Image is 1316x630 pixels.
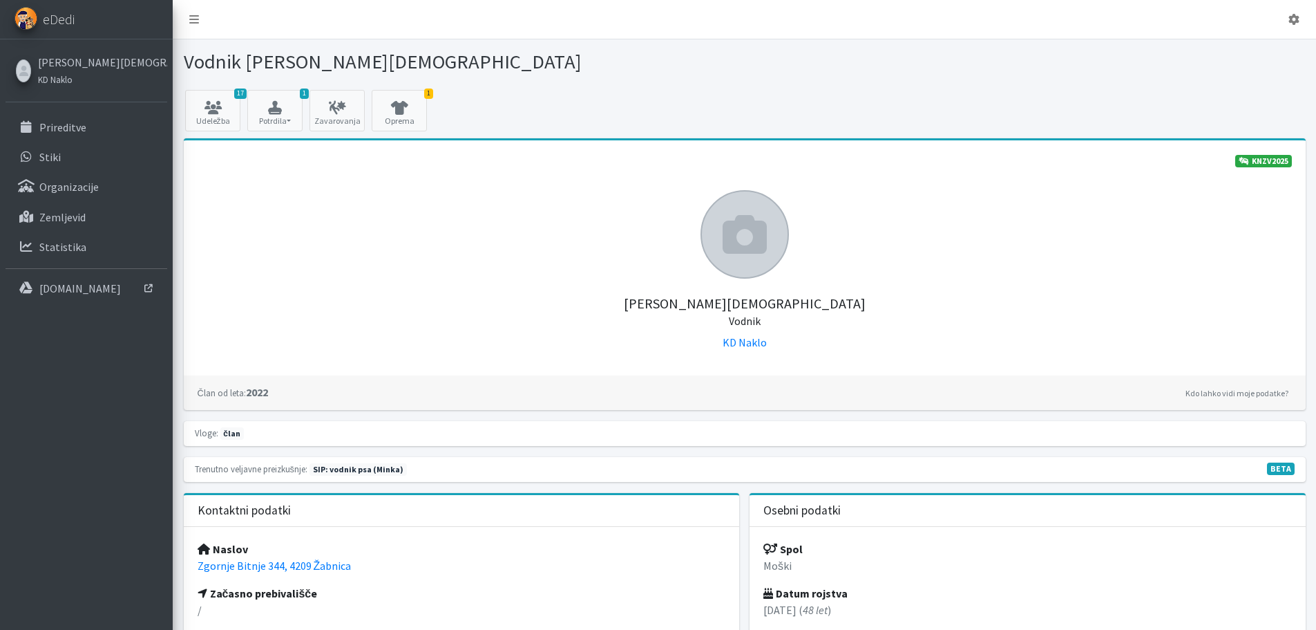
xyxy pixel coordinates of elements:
a: 17 Udeležba [185,90,240,131]
small: Trenutno veljavne preizkušnje: [195,463,307,474]
span: 1 [424,89,433,99]
p: Zemljevid [39,210,86,224]
p: Prireditve [39,120,86,134]
a: Prireditve [6,113,167,141]
strong: Začasno prebivališče [198,586,318,600]
a: Zemljevid [6,203,167,231]
a: Kdo lahko vidi moje podatke? [1182,385,1292,402]
a: KNZV2025 [1235,155,1292,167]
strong: Datum rojstva [763,586,848,600]
small: Vloge: [195,427,218,438]
small: Vodnik [729,314,761,328]
strong: Naslov [198,542,248,556]
a: [PERSON_NAME][DEMOGRAPHIC_DATA] [38,54,164,71]
a: Zavarovanja [309,90,365,131]
p: [DOMAIN_NAME] [39,281,121,295]
p: Statistika [39,240,86,254]
p: / [198,602,726,618]
p: Moški [763,557,1292,574]
h5: [PERSON_NAME][DEMOGRAPHIC_DATA] [198,279,1292,328]
a: Statistika [6,233,167,261]
strong: Spol [763,542,803,556]
small: KD Naklo [38,74,73,85]
span: Naslednja preizkušnja: jesen 2026 [309,463,407,476]
a: KD Naklo [38,71,164,87]
h1: Vodnik [PERSON_NAME][DEMOGRAPHIC_DATA] [184,50,740,74]
a: Zgornje Bitnje 344, 4209 Žabnica [198,559,352,573]
a: [DOMAIN_NAME] [6,275,167,302]
a: Organizacije [6,173,167,201]
em: 48 let [803,603,828,617]
a: KD Naklo [723,335,767,349]
a: Stiki [6,143,167,171]
strong: 2022 [198,385,268,399]
span: član [220,427,244,440]
h3: Kontaktni podatki [198,503,291,518]
span: 17 [234,89,247,99]
span: 1 [300,89,309,99]
span: V fazi razvoja [1267,463,1295,475]
small: Član od leta: [198,387,246,398]
p: Stiki [39,150,61,164]
p: Organizacije [39,180,99,194]
h3: Osebni podatki [763,503,841,518]
button: 1 Potrdila [247,90,303,131]
span: eDedi [43,9,75,30]
p: [DATE] ( ) [763,602,1292,618]
img: eDedi [15,7,37,30]
a: 1 Oprema [372,90,427,131]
